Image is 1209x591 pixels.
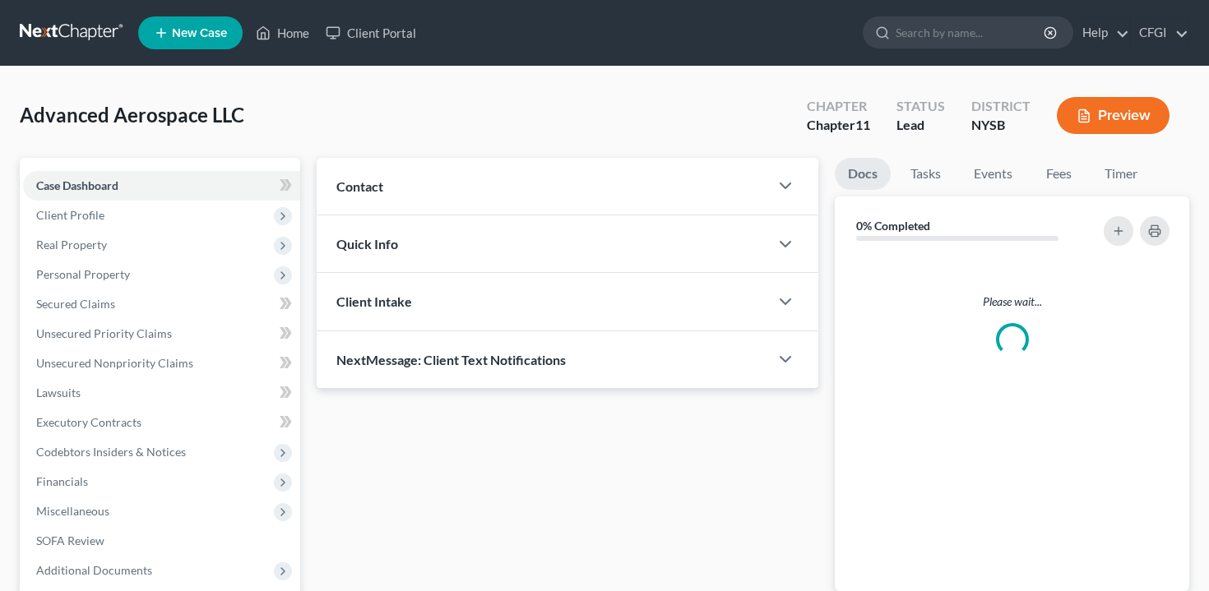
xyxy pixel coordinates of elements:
a: Tasks [897,158,954,190]
span: Advanced Aerospace LLC [20,103,244,127]
span: Client Profile [36,208,104,222]
a: Timer [1091,158,1151,190]
div: District [971,97,1031,116]
a: Lawsuits [23,378,300,408]
span: Lawsuits [36,386,81,399]
a: Fees [1032,158,1085,190]
span: Miscellaneous [36,504,109,518]
span: Personal Property [36,267,130,281]
span: Financials [36,474,88,488]
span: Quick Info [336,236,398,252]
a: Help [1074,18,1129,48]
span: Case Dashboard [36,178,118,192]
div: NYSB [971,116,1031,135]
button: Preview [1057,97,1170,134]
span: 11 [855,117,870,132]
a: Events [961,158,1026,190]
div: Status [896,97,945,116]
span: Real Property [36,238,107,252]
span: Codebtors Insiders & Notices [36,445,186,459]
a: Unsecured Priority Claims [23,319,300,349]
input: Search by name... [896,17,1046,48]
a: CFGI [1131,18,1188,48]
a: Executory Contracts [23,408,300,437]
span: New Case [172,27,227,39]
span: Secured Claims [36,297,115,311]
a: Unsecured Nonpriority Claims [23,349,300,378]
a: Secured Claims [23,289,300,319]
span: Contact [336,178,383,194]
div: Lead [896,116,945,135]
span: SOFA Review [36,533,104,547]
div: Chapter [807,97,870,116]
a: SOFA Review [23,526,300,556]
span: Executory Contracts [36,415,141,429]
a: Docs [835,158,891,190]
span: Unsecured Priority Claims [36,326,172,340]
a: Case Dashboard [23,171,300,201]
p: Please wait... [848,293,1176,310]
span: NextMessage: Client Text Notifications [336,352,566,367]
strong: 0% Completed [856,219,930,233]
span: Client Intake [336,293,412,309]
div: Chapter [807,116,870,135]
span: Unsecured Nonpriority Claims [36,356,193,370]
span: Additional Documents [36,563,152,577]
a: Home [248,18,317,48]
a: Client Portal [317,18,424,48]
